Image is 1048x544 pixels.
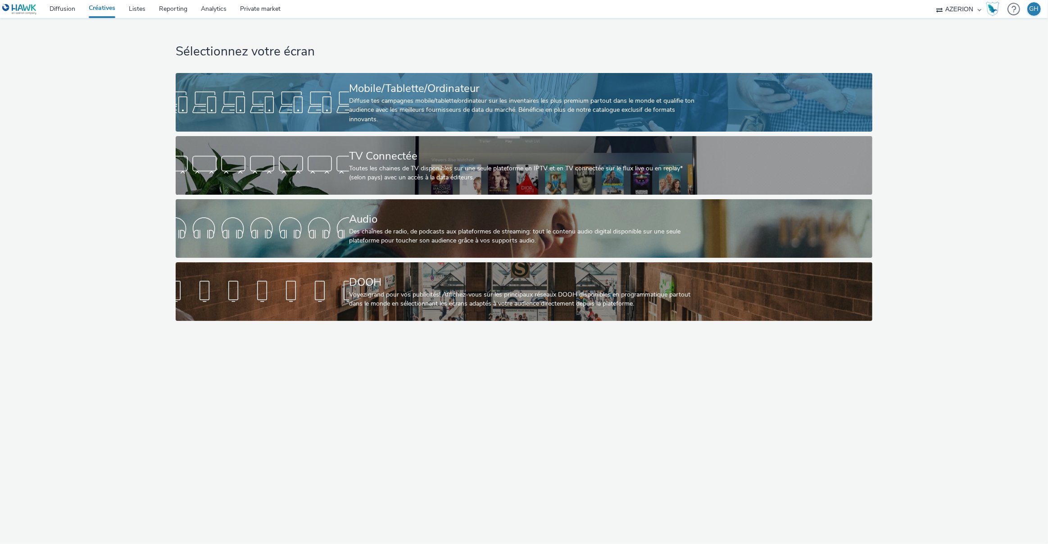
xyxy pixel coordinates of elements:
img: undefined Logo [2,4,37,15]
div: Toutes les chaines de TV disponibles sur une seule plateforme en IPTV et en TV connectée sur le f... [349,164,695,183]
img: Hawk Academy [986,2,999,16]
div: Mobile/Tablette/Ordinateur [349,81,695,96]
a: Hawk Academy [986,2,1003,16]
div: Des chaînes de radio, de podcasts aux plateformes de streaming: tout le contenu audio digital dis... [349,227,695,246]
a: DOOHVoyez grand pour vos publicités! Affichez-vous sur les principaux réseaux DOOH disponibles en... [176,262,872,321]
a: TV ConnectéeToutes les chaines de TV disponibles sur une seule plateforme en IPTV et en TV connec... [176,136,872,195]
div: Audio [349,211,695,227]
div: DOOH [349,274,695,290]
h1: Sélectionnez votre écran [176,43,872,60]
div: Voyez grand pour vos publicités! Affichez-vous sur les principaux réseaux DOOH disponibles en pro... [349,290,695,309]
div: Diffuse tes campagnes mobile/tablette/ordinateur sur les inventaires les plus premium partout dan... [349,96,695,124]
a: Mobile/Tablette/OrdinateurDiffuse tes campagnes mobile/tablette/ordinateur sur les inventaires le... [176,73,872,132]
div: TV Connectée [349,148,695,164]
a: AudioDes chaînes de radio, de podcasts aux plateformes de streaming: tout le contenu audio digita... [176,199,872,258]
div: GH [1030,2,1039,16]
